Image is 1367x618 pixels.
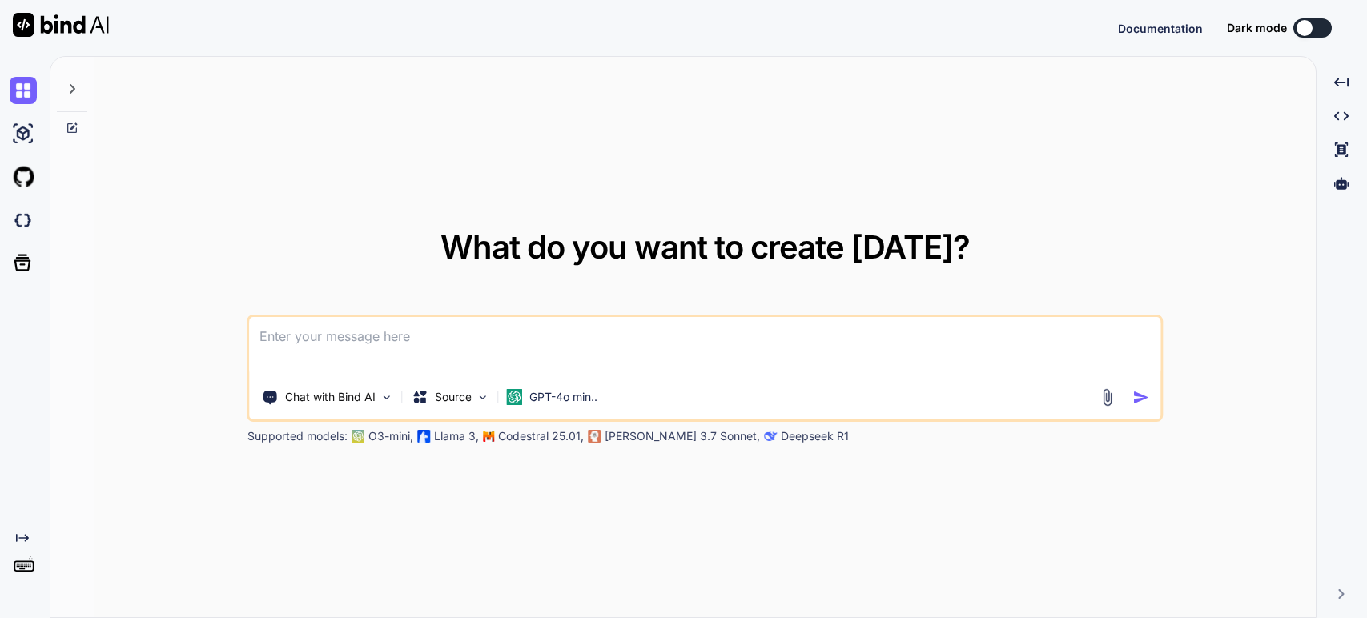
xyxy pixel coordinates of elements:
[484,431,495,442] img: Mistral-AI
[10,163,37,191] img: githubLight
[380,391,394,404] img: Pick Tools
[13,13,109,37] img: Bind AI
[589,430,601,443] img: claude
[781,428,849,444] p: Deepseek R1
[476,391,490,404] img: Pick Models
[368,428,413,444] p: O3-mini,
[10,207,37,234] img: darkCloudIdeIcon
[498,428,584,444] p: Codestral 25.01,
[605,428,760,444] p: [PERSON_NAME] 3.7 Sonnet,
[1132,389,1149,406] img: icon
[10,77,37,104] img: chat
[435,389,472,405] p: Source
[529,389,597,405] p: GPT-4o min..
[10,120,37,147] img: ai-studio
[434,428,479,444] p: Llama 3,
[507,389,523,405] img: GPT-4o mini
[247,428,348,444] p: Supported models:
[765,430,778,443] img: claude
[418,430,431,443] img: Llama2
[1098,388,1116,407] img: attachment
[1118,20,1203,37] button: Documentation
[352,430,365,443] img: GPT-4
[1118,22,1203,35] span: Documentation
[285,389,376,405] p: Chat with Bind AI
[1227,20,1287,36] span: Dark mode
[440,227,970,267] span: What do you want to create [DATE]?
